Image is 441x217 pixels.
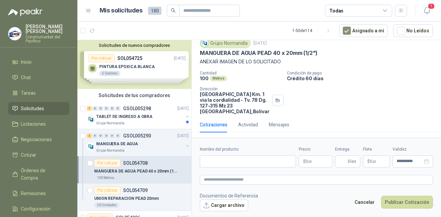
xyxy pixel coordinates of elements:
a: Tareas [8,87,69,99]
div: 0 [115,106,120,111]
div: Solicitudes de tus compradores [77,89,191,102]
span: Órdenes de Compra [21,167,63,182]
span: ,00 [372,160,376,163]
p: MANGUERA DE AGUA PEAD 40 x 20mm (1/2") [94,168,178,175]
label: Nombre del producto [200,146,296,153]
a: Por cotizarSOL054708MANGUERA DE AGUA PEAD 40 x 20mm (1/2")100 Metros [77,156,191,184]
div: 20 Unidades [94,203,119,208]
label: Entrega [335,146,360,153]
div: Todas [329,7,343,14]
p: [DATE] [177,133,189,139]
p: Construmarket del Pacífico [26,35,69,43]
p: GSOL005290 [123,133,151,138]
button: Cargar archivo [200,199,248,212]
div: 0 [110,133,115,138]
label: Validez [393,146,433,153]
div: Por cotizar [94,159,120,167]
span: Licitaciones [21,120,46,128]
span: Configuración [21,205,50,213]
button: Asignado a mi [339,24,388,37]
div: 0 [115,133,120,138]
div: 0 [110,106,115,111]
p: [GEOGRAPHIC_DATA] Km. 1 via la cordialidad - Tv. 78 Dg. 127-315 Mz 23 [GEOGRAPHIC_DATA] , Bolívar [200,91,269,114]
p: TABLET DE INGRESO A OBRA [96,114,152,120]
p: MANGUERA DE AGUA PEAD 40 x 20mm (1/2") [200,50,318,57]
span: Días [348,156,356,167]
a: Chat [8,71,69,84]
p: GSOL005298 [123,106,151,111]
span: Chat [21,74,31,81]
p: [PERSON_NAME] [PERSON_NAME] [26,24,69,34]
p: Dirección [200,87,269,91]
span: $ [367,159,370,163]
div: Mensajes [269,121,289,128]
div: 2 [87,133,92,138]
p: Crédito 60 días [287,75,438,81]
a: 1 0 0 0 0 0 GSOL005298[DATE] Company LogoTABLET DE INGRESO A OBRAGrupo Normandía [87,104,190,126]
a: Negociaciones [8,133,69,146]
p: SOL054708 [123,161,148,165]
p: Documentos de Referencia [200,192,258,199]
p: Grupo Normandía [96,148,124,153]
span: ,00 [308,160,312,163]
div: 1 - 50 de 114 [292,25,334,36]
a: 2 0 0 0 0 0 GSOL005290[DATE] Company LogoMANGUERA DE AGUAGrupo Normandía [87,132,190,153]
a: Solicitudes [8,102,69,115]
a: Órdenes de Compra [8,164,69,184]
span: Remisiones [21,190,46,197]
div: 0 [104,133,109,138]
button: Cancelar [351,196,378,209]
span: Tareas [21,89,36,97]
img: Logo peakr [8,8,42,16]
span: 0 [305,159,312,163]
span: Solicitudes [21,105,44,112]
div: Por cotizar [94,186,120,194]
div: Actividad [238,121,258,128]
label: Precio [299,146,332,153]
span: search [171,8,176,13]
img: Company Logo [87,143,95,151]
div: 100 Metros [94,175,117,181]
p: Condición de pago [287,71,438,75]
span: Inicio [21,58,32,66]
div: 1 [87,106,92,111]
p: Cantidad [200,71,282,75]
p: $0,00 [299,155,332,167]
div: Cotizaciones [200,121,227,128]
p: Grupo Normandía [96,121,124,126]
div: 0 [93,106,98,111]
span: 180 [148,7,161,15]
div: 0 [98,133,103,138]
img: Company Logo [201,39,209,47]
div: Grupo Normandía [200,38,251,48]
a: Configuración [8,203,69,215]
span: 1 [428,3,435,9]
div: 0 [93,133,98,138]
p: ANEXAR IMAGEN DE LO SOLICITADO [200,58,433,65]
h1: Mis solicitudes [100,6,143,15]
p: [DATE] [177,105,189,112]
label: Flete [363,146,390,153]
span: Cotizar [21,151,36,159]
span: Negociaciones [21,136,52,143]
p: [DATE] [253,40,267,46]
img: Company Logo [8,27,21,40]
button: 1 [421,5,433,17]
a: Remisiones [8,187,69,200]
p: MANGUERA DE AGUA [96,141,138,147]
button: Publicar Cotización [381,196,433,209]
p: 100 [200,75,209,81]
a: Licitaciones [8,118,69,130]
button: Solicitudes de nuevos compradores [80,43,189,48]
a: Inicio [8,56,69,68]
div: Solicitudes de nuevos compradoresPor cotizarSOL054725[DATE] PINTURA EPOXICA BLANCA5 GalonesPor co... [77,40,191,89]
p: $ 0,00 [363,155,390,167]
div: 0 [98,106,103,111]
span: 0 [370,159,376,163]
a: Cotizar [8,149,69,161]
div: Metros [210,76,227,81]
a: Por cotizarSOL054709UNION REPARACION PEAD 20mm20 Unidades [77,184,191,211]
button: No Leídos [393,24,433,37]
p: UNION REPARACION PEAD 20mm [94,195,159,202]
img: Company Logo [87,115,95,123]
